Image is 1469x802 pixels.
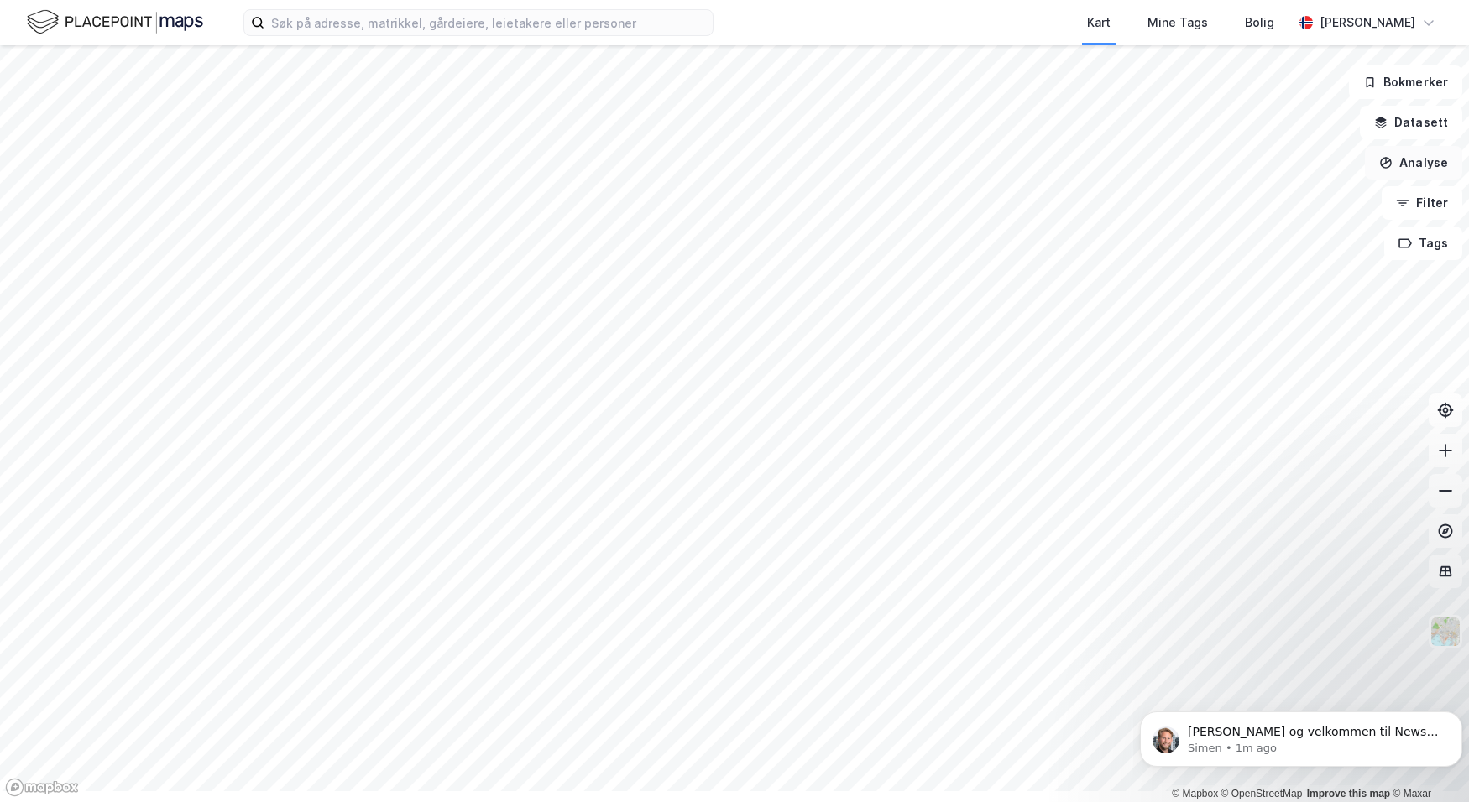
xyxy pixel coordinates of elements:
button: Analyse [1365,146,1462,180]
div: Mine Tags [1147,13,1208,33]
a: Mapbox homepage [5,778,79,797]
img: logo.f888ab2527a4732fd821a326f86c7f29.svg [27,8,203,37]
div: Kart [1087,13,1111,33]
button: Bokmerker [1349,65,1462,99]
a: Mapbox [1172,788,1218,799]
button: Tags [1384,227,1462,260]
div: Bolig [1245,13,1274,33]
input: Søk på adresse, matrikkel, gårdeiere, leietakere eller personer [264,10,713,35]
button: Filter [1382,186,1462,220]
div: [PERSON_NAME] [1320,13,1415,33]
a: OpenStreetMap [1221,788,1303,799]
button: Datasett [1360,106,1462,139]
iframe: Intercom notifications message [1133,676,1469,794]
img: Z [1430,616,1461,648]
a: Improve this map [1307,788,1390,799]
